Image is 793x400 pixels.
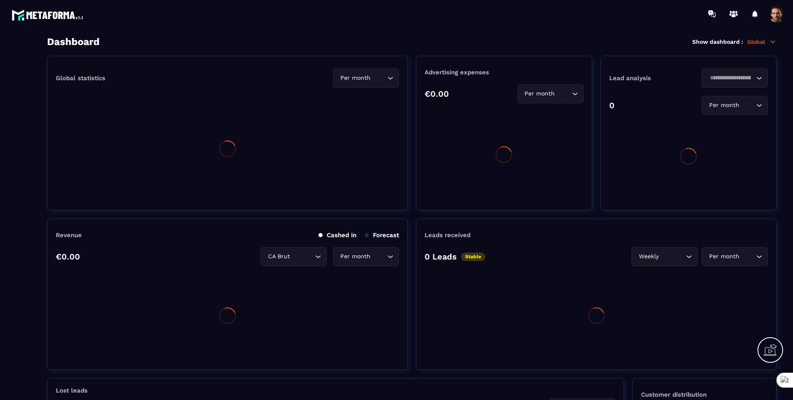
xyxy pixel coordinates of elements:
p: Lead analysis [609,74,689,82]
div: Search for option [261,247,327,266]
input: Search for option [557,89,570,98]
div: Search for option [632,247,698,266]
span: Weekly [637,252,660,261]
span: CA Brut [266,252,292,261]
p: €0.00 [56,252,80,262]
input: Search for option [372,74,385,83]
input: Search for option [660,252,684,261]
span: Per month [338,252,372,261]
p: Show dashboard : [692,38,743,45]
div: Search for option [518,84,584,103]
input: Search for option [741,101,754,110]
input: Search for option [292,252,313,261]
div: Search for option [702,96,768,115]
p: 0 Leads [425,252,457,262]
span: Per month [338,74,372,83]
input: Search for option [707,74,754,83]
span: Per month [707,252,741,261]
div: Search for option [702,69,768,88]
span: Per month [707,101,741,110]
p: 0 [609,100,615,110]
div: Search for option [333,69,399,88]
img: logo [12,7,86,23]
p: Global statistics [56,74,105,82]
p: Lost leads [56,387,88,394]
p: Revenue [56,231,82,239]
p: Leads received [425,231,470,239]
p: Advertising expenses [425,69,583,76]
p: €0.00 [425,89,449,99]
span: Per month [523,89,557,98]
p: Global [747,38,776,45]
p: Cashed in [318,231,356,239]
input: Search for option [741,252,754,261]
input: Search for option [372,252,385,261]
p: Stable [461,252,485,261]
div: Search for option [333,247,399,266]
h3: Dashboard [47,36,100,48]
div: Search for option [702,247,768,266]
p: Forecast [365,231,399,239]
p: Customer distribution [641,391,768,398]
